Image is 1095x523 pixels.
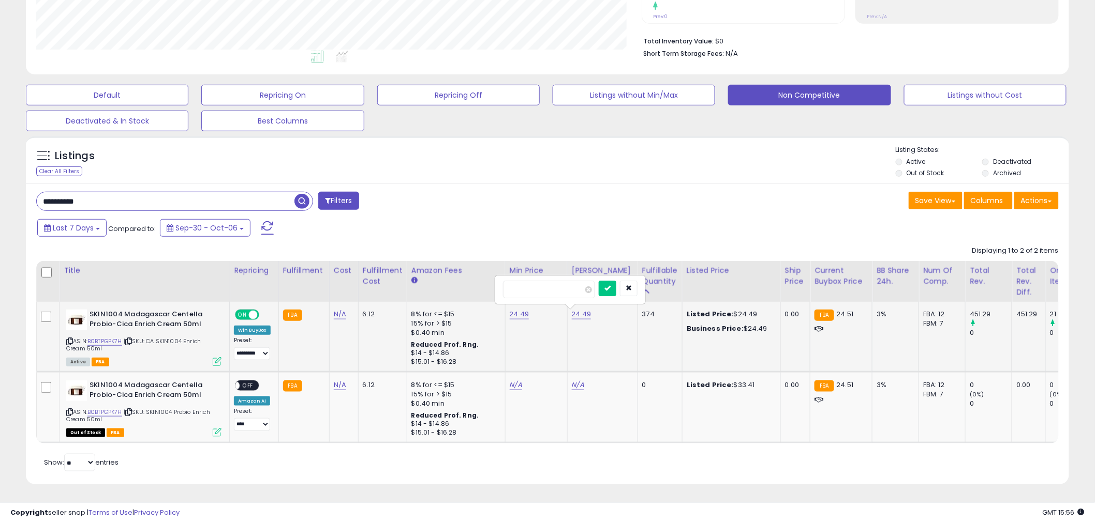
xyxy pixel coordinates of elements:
h5: Listings [55,149,95,163]
div: Cost [334,265,354,276]
b: Reduced Prof. Rng. [411,340,479,349]
div: $24.49 [687,310,773,319]
b: Listed Price: [687,309,734,319]
label: Active [907,157,926,166]
div: 0 [970,380,1012,390]
div: FBA: 12 [923,380,957,390]
div: 3% [877,380,911,390]
a: 24.49 [510,309,529,319]
button: Actions [1014,192,1059,209]
b: Business Price: [687,324,744,333]
b: Listed Price: [687,380,734,390]
small: FBA [283,380,302,392]
div: Listed Price [687,265,776,276]
b: SKIN1004 Madagascar Centella Probio-Cica Enrich Cream 50ml [90,380,215,402]
div: 0 [642,380,674,390]
div: Title [64,265,225,276]
span: 2025-10-14 15:56 GMT [1043,507,1085,517]
small: FBA [815,310,834,321]
p: Listing States: [896,145,1069,155]
button: Non Competitive [728,85,891,105]
span: | SKU: SKIN1004 Probio Enrich Cream 50ml [66,408,210,423]
small: Prev: 0 [653,13,668,20]
button: Deactivated & In Stock [26,111,188,131]
div: $0.40 min [411,399,497,408]
label: Out of Stock [907,168,944,177]
div: Amazon Fees [411,265,501,276]
div: FBM: 7 [923,319,957,328]
span: 24.51 [837,380,854,390]
div: 374 [642,310,674,319]
button: Last 7 Days [37,219,107,237]
a: B0BTPGPK7H [87,337,122,346]
div: $0.40 min [411,328,497,337]
span: Columns [971,195,1003,206]
button: Repricing Off [377,85,540,105]
span: All listings currently available for purchase on Amazon [66,358,90,366]
div: $15.01 - $16.28 [411,428,497,437]
div: $14 - $14.86 [411,349,497,358]
small: (0%) [970,390,984,398]
small: (0%) [1050,390,1064,398]
div: Total Rev. Diff. [1016,265,1041,298]
small: FBA [283,310,302,321]
div: [PERSON_NAME] [572,265,633,276]
a: 24.49 [572,309,591,319]
span: FBA [107,428,124,437]
div: Amazon AI [234,396,270,406]
span: All listings that are currently out of stock and unavailable for purchase on Amazon [66,428,105,437]
span: 24.51 [837,309,854,319]
a: Privacy Policy [134,507,180,517]
div: 15% for > $15 [411,390,497,399]
div: 21 [1050,310,1092,319]
div: ASIN: [66,310,221,365]
div: $33.41 [687,380,773,390]
a: N/A [334,309,346,319]
div: Preset: [234,337,271,360]
div: Current Buybox Price [815,265,868,287]
div: BB Share 24h. [877,265,914,287]
div: Fulfillment Cost [363,265,403,287]
div: Displaying 1 to 2 of 2 items [972,246,1059,256]
span: Compared to: [108,224,156,234]
span: OFF [240,381,256,390]
div: Fulfillment [283,265,325,276]
a: B0BTPGPK7H [87,408,122,417]
div: 0 [1050,399,1092,408]
div: Ship Price [785,265,806,287]
div: Win BuyBox [234,326,271,335]
div: ASIN: [66,380,221,436]
span: FBA [92,358,109,366]
img: 31o+MenCk9L._SL40_.jpg [66,310,87,330]
div: Clear All Filters [36,166,82,176]
div: 451.29 [1016,310,1038,319]
div: 15% for > $15 [411,319,497,328]
span: Sep-30 - Oct-06 [175,223,238,233]
span: N/A [726,49,738,58]
div: seller snap | | [10,508,180,518]
img: 31o+MenCk9L._SL40_.jpg [66,380,87,401]
button: Columns [964,192,1013,209]
b: SKIN1004 Madagascar Centella Probio-Cica Enrich Cream 50ml [90,310,215,331]
a: Terms of Use [88,507,132,517]
div: Min Price [510,265,563,276]
div: 8% for <= $15 [411,310,497,319]
a: N/A [510,380,522,390]
div: FBM: 7 [923,390,957,399]
button: Repricing On [201,85,364,105]
div: Total Rev. [970,265,1008,287]
div: 451.29 [970,310,1012,319]
div: $24.49 [687,324,773,333]
span: OFF [258,311,274,319]
b: Short Term Storage Fees: [643,49,724,58]
span: Last 7 Days [53,223,94,233]
div: $14 - $14.86 [411,420,497,428]
button: Listings without Min/Max [553,85,715,105]
small: FBA [815,380,834,392]
button: Sep-30 - Oct-06 [160,219,250,237]
b: Reduced Prof. Rng. [411,411,479,420]
a: N/A [334,380,346,390]
button: Filters [318,192,359,210]
div: Repricing [234,265,274,276]
small: Prev: N/A [867,13,887,20]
